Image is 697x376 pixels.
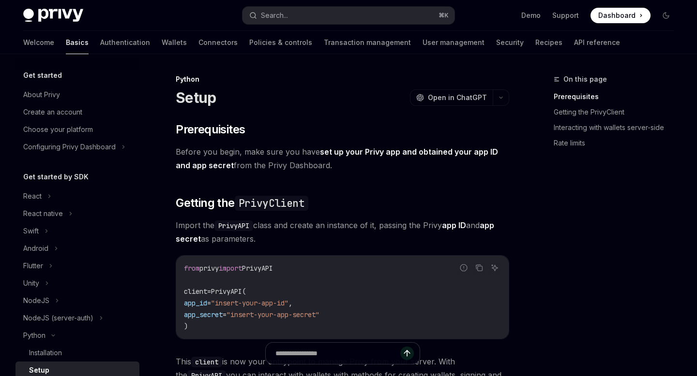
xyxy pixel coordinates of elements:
[23,9,83,22] img: dark logo
[198,31,238,54] a: Connectors
[554,104,682,120] a: Getting the PrivyClient
[23,190,42,202] div: React
[23,330,45,341] div: Python
[29,347,62,359] div: Installation
[223,310,227,319] span: =
[457,261,470,274] button: Report incorrect code
[15,344,139,362] a: Installation
[324,31,411,54] a: Transaction management
[535,31,562,54] a: Recipes
[176,122,245,137] span: Prerequisites
[176,218,509,246] span: Import the class and create an instance of it, passing the Privy and as parameters.
[184,287,207,296] span: client
[227,310,319,319] span: "insert-your-app-secret"
[23,312,93,324] div: NodeJS (server-auth)
[23,70,62,81] h5: Get started
[23,141,116,153] div: Configuring Privy Dashboard
[521,11,541,20] a: Demo
[184,322,188,331] span: )
[473,261,485,274] button: Copy the contents from the code block
[23,243,48,254] div: Android
[288,299,292,307] span: ,
[400,347,414,360] button: Send message
[23,260,43,272] div: Flutter
[249,31,312,54] a: Policies & controls
[211,287,246,296] span: PrivyAPI(
[29,364,49,376] div: Setup
[207,299,211,307] span: =
[23,89,60,101] div: About Privy
[23,124,93,135] div: Choose your platform
[15,86,139,103] a: About Privy
[242,7,454,24] button: Search...⌘K
[598,11,636,20] span: Dashboard
[496,31,524,54] a: Security
[23,225,39,237] div: Swift
[554,135,682,151] a: Rate limits
[23,277,39,289] div: Unity
[261,10,288,21] div: Search...
[23,171,89,183] h5: Get started by SDK
[23,106,82,118] div: Create an account
[66,31,89,54] a: Basics
[574,31,620,54] a: API reference
[488,261,501,274] button: Ask AI
[176,147,498,171] a: set up your Privy app and obtained your app ID and app secret
[176,74,509,84] div: Python
[211,299,288,307] span: "insert-your-app-id"
[23,295,49,306] div: NodeJS
[591,8,651,23] a: Dashboard
[214,220,253,231] code: PrivyAPI
[554,120,682,135] a: Interacting with wallets server-side
[23,31,54,54] a: Welcome
[100,31,150,54] a: Authentication
[184,299,207,307] span: app_id
[162,31,187,54] a: Wallets
[554,89,682,104] a: Prerequisites
[207,287,211,296] span: =
[15,121,139,138] a: Choose your platform
[552,11,579,20] a: Support
[15,103,139,121] a: Create an account
[184,264,199,273] span: from
[176,145,509,172] span: Before you begin, make sure you have from the Privy Dashboard.
[184,310,223,319] span: app_secret
[199,264,219,273] span: privy
[176,195,308,211] span: Getting the
[410,89,493,106] button: Open in ChatGPT
[428,93,487,102] span: Open in ChatGPT
[563,73,607,85] span: On this page
[423,31,485,54] a: User management
[176,89,216,106] h1: Setup
[658,8,674,23] button: Toggle dark mode
[235,196,308,211] code: PrivyClient
[442,220,466,230] strong: app ID
[439,12,449,19] span: ⌘ K
[219,264,242,273] span: import
[242,264,273,273] span: PrivyAPI
[23,208,63,219] div: React native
